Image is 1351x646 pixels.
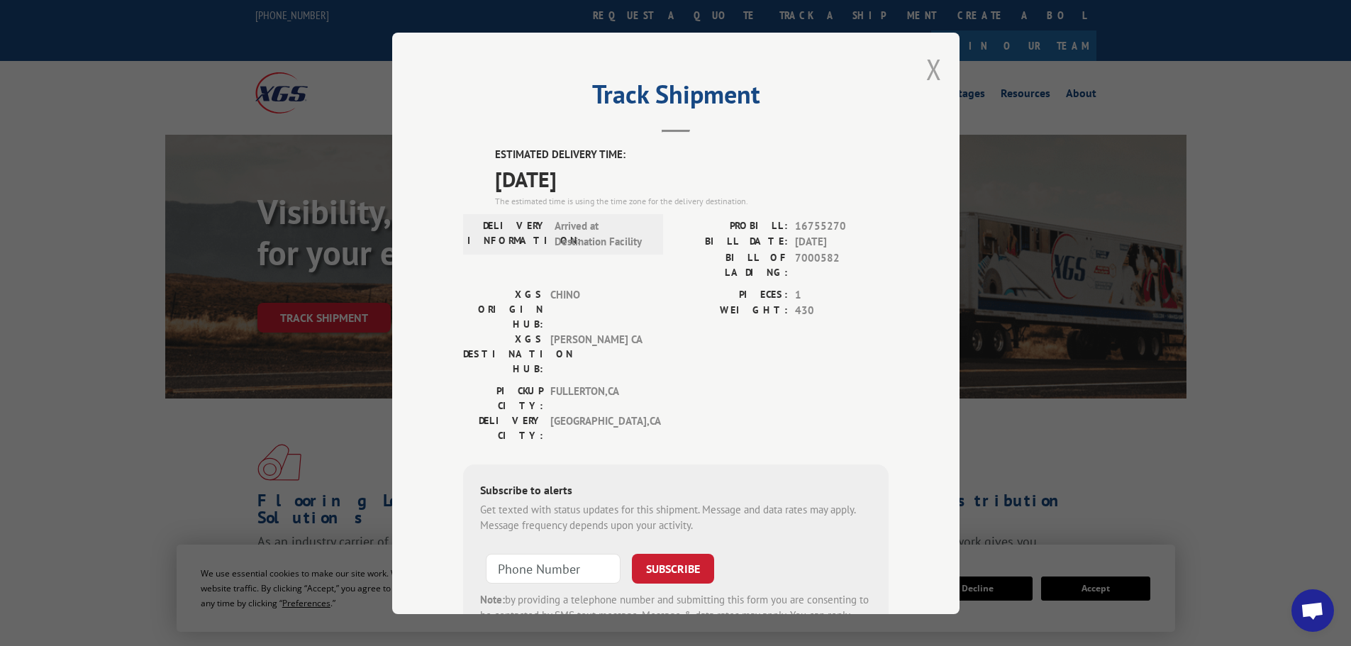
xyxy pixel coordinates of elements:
[495,162,889,194] span: [DATE]
[555,218,650,250] span: Arrived at Destination Facility
[486,553,621,583] input: Phone Number
[480,501,872,533] div: Get texted with status updates for this shipment. Message and data rates may apply. Message frequ...
[495,147,889,163] label: ESTIMATED DELIVERY TIME:
[632,553,714,583] button: SUBSCRIBE
[463,383,543,413] label: PICKUP CITY:
[795,218,889,234] span: 16755270
[676,286,788,303] label: PIECES:
[676,234,788,250] label: BILL DATE:
[463,331,543,376] label: XGS DESTINATION HUB:
[463,286,543,331] label: XGS ORIGIN HUB:
[495,194,889,207] div: The estimated time is using the time zone for the delivery destination.
[676,218,788,234] label: PROBILL:
[480,592,505,606] strong: Note:
[550,286,646,331] span: CHINO
[795,303,889,319] span: 430
[480,591,872,640] div: by providing a telephone number and submitting this form you are consenting to be contacted by SM...
[550,413,646,442] span: [GEOGRAPHIC_DATA] , CA
[550,331,646,376] span: [PERSON_NAME] CA
[676,250,788,279] label: BILL OF LADING:
[676,303,788,319] label: WEIGHT:
[463,84,889,111] h2: Track Shipment
[795,250,889,279] span: 7000582
[550,383,646,413] span: FULLERTON , CA
[1291,589,1334,632] div: Open chat
[480,481,872,501] div: Subscribe to alerts
[926,50,942,88] button: Close modal
[463,413,543,442] label: DELIVERY CITY:
[795,234,889,250] span: [DATE]
[467,218,547,250] label: DELIVERY INFORMATION:
[795,286,889,303] span: 1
